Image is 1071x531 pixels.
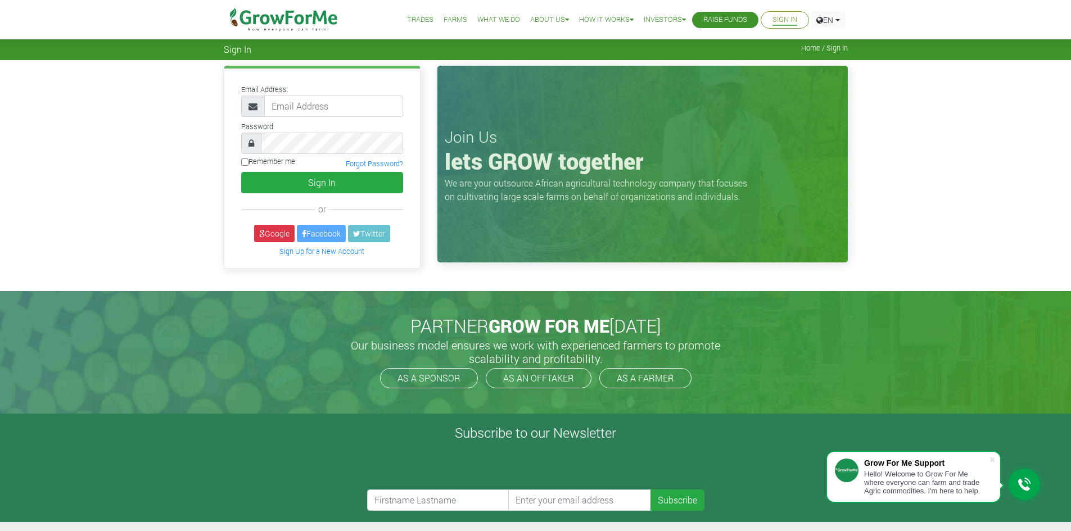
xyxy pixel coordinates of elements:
[477,14,520,26] a: What We Do
[650,489,704,511] button: Subscribe
[241,84,288,95] label: Email Address:
[703,14,747,26] a: Raise Funds
[772,14,797,26] a: Sign In
[444,14,467,26] a: Farms
[346,159,403,168] a: Forgot Password?
[14,425,1057,441] h4: Subscribe to our Newsletter
[228,315,843,337] h2: PARTNER [DATE]
[864,459,989,468] div: Grow For Me Support
[864,470,989,495] div: Hello! Welcome to Grow For Me where everyone can farm and trade Agric commodities. I'm here to help.
[380,368,478,388] a: AS A SPONSOR
[241,156,295,167] label: Remember me
[445,176,754,203] p: We are your outsource African agricultural technology company that focuses on cultivating large s...
[445,148,840,175] h1: lets GROW together
[599,368,692,388] a: AS A FARMER
[367,489,510,511] input: Firstname Lastname
[801,44,848,52] span: Home / Sign In
[241,202,403,216] div: or
[241,158,248,166] input: Remember me
[811,11,845,29] a: EN
[644,14,686,26] a: Investors
[407,14,433,26] a: Trades
[339,338,733,365] h5: Our business model ensures we work with experienced farmers to promote scalability and profitabil...
[367,446,538,489] iframe: reCAPTCHA
[241,121,275,132] label: Password:
[254,225,295,242] a: Google
[486,368,591,388] a: AS AN OFFTAKER
[279,247,364,256] a: Sign Up for a New Account
[264,96,403,117] input: Email Address
[489,314,609,338] span: GROW FOR ME
[224,44,251,55] span: Sign In
[445,128,840,147] h3: Join Us
[508,489,651,511] input: Enter your email address
[530,14,569,26] a: About Us
[241,172,403,193] button: Sign In
[579,14,634,26] a: How it Works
